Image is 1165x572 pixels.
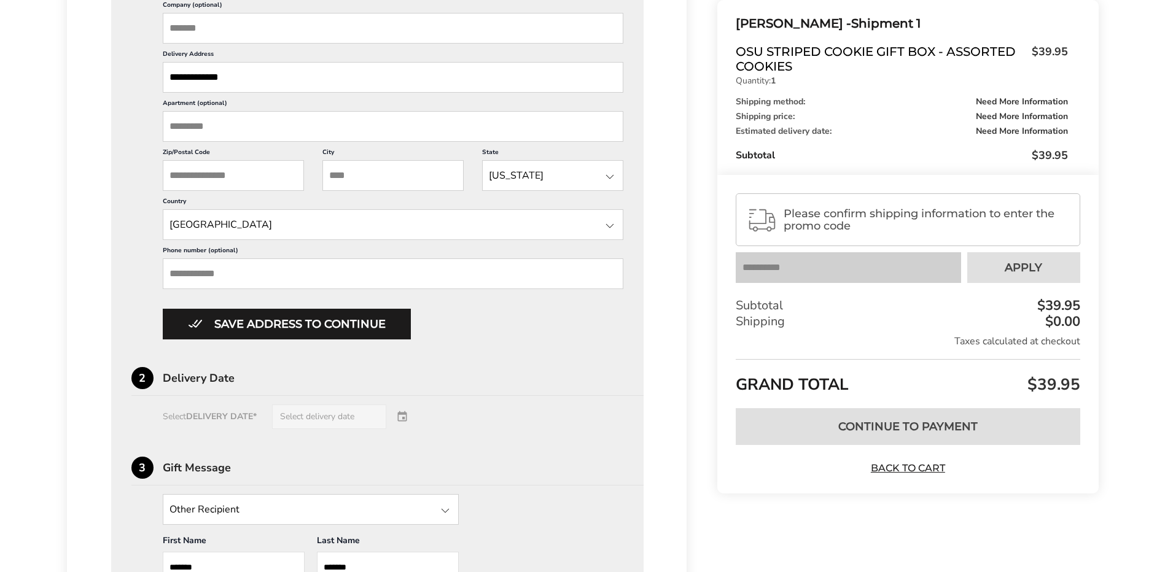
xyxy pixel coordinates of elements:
[1042,315,1080,328] div: $0.00
[976,127,1068,136] span: Need More Information
[736,98,1067,106] div: Shipping method:
[163,209,624,240] input: State
[976,98,1068,106] span: Need More Information
[322,148,464,160] label: City
[736,44,1025,74] span: OSU Striped Cookie Gift Box - Assorted Cookies
[784,207,1069,232] span: Please confirm shipping information to enter the promo code
[163,309,411,339] button: Button save address
[736,359,1080,399] div: GRAND TOTAL
[736,298,1080,314] div: Subtotal
[163,148,304,160] label: Zip/Postal Code
[163,62,624,93] input: Delivery Address
[736,44,1067,74] a: OSU Striped Cookie Gift Box - Assorted Cookies$39.95
[322,160,464,191] input: City
[1032,148,1068,163] span: $39.95
[1026,44,1068,71] span: $39.95
[1034,299,1080,312] div: $39.95
[482,148,623,160] label: State
[163,246,624,258] label: Phone number (optional)
[976,112,1068,121] span: Need More Information
[736,408,1080,445] button: Continue to Payment
[163,13,624,44] input: Company
[736,16,851,31] span: [PERSON_NAME] -
[163,99,624,111] label: Apartment (optional)
[736,112,1067,121] div: Shipping price:
[771,75,776,87] strong: 1
[163,50,624,62] label: Delivery Address
[163,111,624,142] input: Apartment
[1005,262,1042,273] span: Apply
[736,334,1080,348] div: Taxes calculated at checkout
[736,314,1080,330] div: Shipping
[865,462,951,475] a: Back to Cart
[736,77,1067,85] p: Quantity:
[317,535,459,552] div: Last Name
[736,127,1067,136] div: Estimated delivery date:
[482,160,623,191] input: State
[1024,374,1080,395] span: $39.95
[163,494,459,525] input: State
[163,1,624,13] label: Company (optional)
[163,160,304,191] input: ZIP
[131,457,154,479] div: 3
[163,462,644,473] div: Gift Message
[163,535,305,552] div: First Name
[736,14,1067,34] div: Shipment 1
[131,367,154,389] div: 2
[967,252,1080,283] button: Apply
[736,148,1067,163] div: Subtotal
[163,197,624,209] label: Country
[163,373,644,384] div: Delivery Date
